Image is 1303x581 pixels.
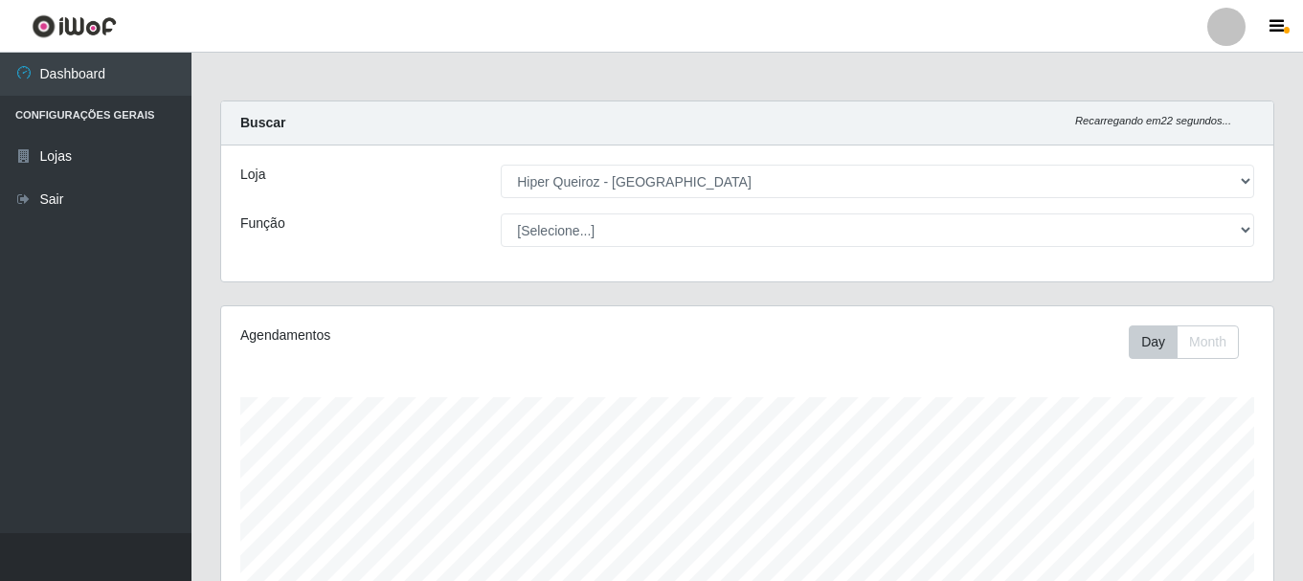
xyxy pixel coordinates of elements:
[240,213,285,234] label: Função
[240,115,285,130] strong: Buscar
[1075,115,1231,126] i: Recarregando em 22 segundos...
[1129,325,1178,359] button: Day
[240,325,646,346] div: Agendamentos
[1177,325,1239,359] button: Month
[32,14,117,38] img: CoreUI Logo
[1129,325,1254,359] div: Toolbar with button groups
[1129,325,1239,359] div: First group
[240,165,265,185] label: Loja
